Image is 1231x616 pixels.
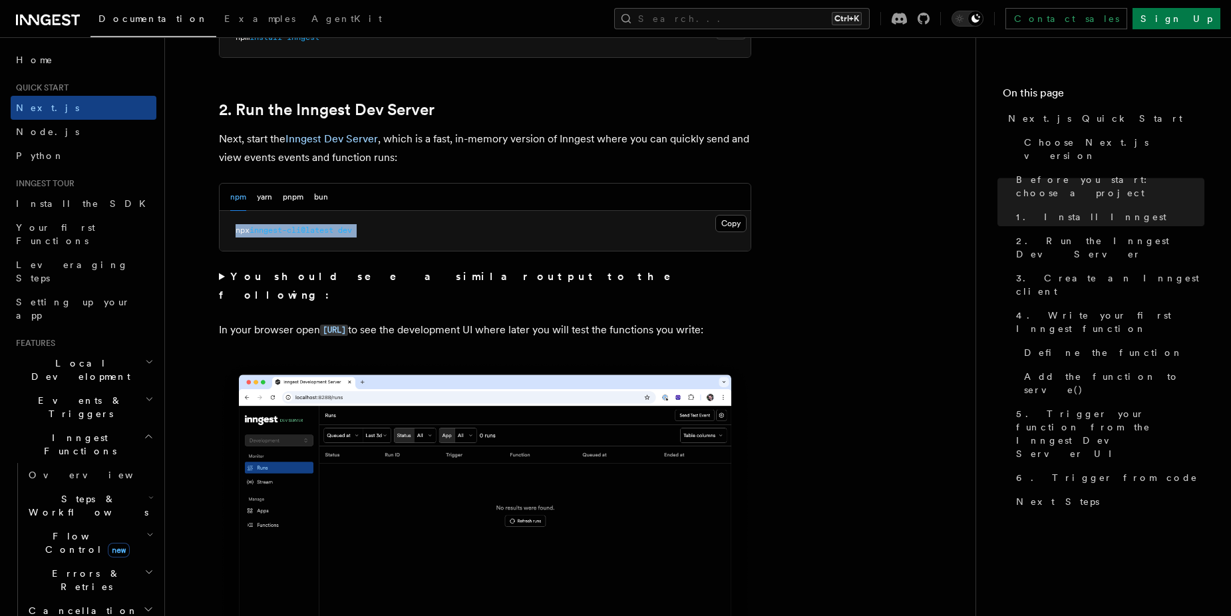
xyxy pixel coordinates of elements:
[1005,8,1127,29] a: Contact sales
[11,48,156,72] a: Home
[614,8,870,29] button: Search...Ctrl+K
[11,178,75,189] span: Inngest tour
[16,102,79,113] span: Next.js
[23,492,148,519] span: Steps & Workflows
[1011,303,1204,341] a: 4. Write your first Inngest function
[23,463,156,487] a: Overview
[314,184,328,211] button: bun
[1133,8,1220,29] a: Sign Up
[11,253,156,290] a: Leveraging Steps
[1016,495,1099,508] span: Next Steps
[1011,466,1204,490] a: 6. Trigger from code
[219,100,435,119] a: 2. Run the Inngest Dev Server
[11,426,156,463] button: Inngest Functions
[1016,271,1204,298] span: 3. Create an Inngest client
[257,184,272,211] button: yarn
[1019,365,1204,402] a: Add the function to serve()
[11,290,156,327] a: Setting up your app
[11,192,156,216] a: Install the SDK
[224,13,295,24] span: Examples
[1024,346,1183,359] span: Define the function
[23,524,156,561] button: Flow Controlnew
[1003,85,1204,106] h4: On this page
[11,338,55,349] span: Features
[1011,205,1204,229] a: 1. Install Inngest
[98,13,208,24] span: Documentation
[23,487,156,524] button: Steps & Workflows
[216,4,303,36] a: Examples
[1024,136,1204,162] span: Choose Next.js version
[1016,173,1204,200] span: Before you start: choose a project
[16,150,65,161] span: Python
[11,431,144,458] span: Inngest Functions
[1011,490,1204,514] a: Next Steps
[11,394,145,420] span: Events & Triggers
[219,267,751,305] summary: You should see a similar output to the following:
[11,388,156,426] button: Events & Triggers
[11,82,69,93] span: Quick start
[219,130,751,167] p: Next, start the , which is a fast, in-memory version of Inngest where you can quickly send and vi...
[338,226,352,235] span: dev
[16,259,128,283] span: Leveraging Steps
[1011,266,1204,303] a: 3. Create an Inngest client
[1016,471,1198,484] span: 6. Trigger from code
[16,126,79,137] span: Node.js
[1011,229,1204,266] a: 2. Run the Inngest Dev Server
[23,567,144,593] span: Errors & Retries
[108,543,130,557] span: new
[16,297,130,321] span: Setting up your app
[311,13,382,24] span: AgentKit
[250,33,282,42] span: install
[287,33,319,42] span: inngest
[11,357,145,383] span: Local Development
[1003,106,1204,130] a: Next.js Quick Start
[1019,130,1204,168] a: Choose Next.js version
[715,215,747,232] button: Copy
[236,33,250,42] span: npm
[236,226,250,235] span: npx
[1016,309,1204,335] span: 4. Write your first Inngest function
[303,4,390,36] a: AgentKit
[16,53,53,67] span: Home
[1016,210,1166,224] span: 1. Install Inngest
[29,470,166,480] span: Overview
[952,11,983,27] button: Toggle dark mode
[219,270,689,301] strong: You should see a similar output to the following:
[16,198,154,209] span: Install the SDK
[219,321,751,340] p: In your browser open to see the development UI where later you will test the functions you write:
[832,12,862,25] kbd: Ctrl+K
[16,222,95,246] span: Your first Functions
[23,561,156,599] button: Errors & Retries
[230,184,246,211] button: npm
[11,144,156,168] a: Python
[1011,168,1204,205] a: Before you start: choose a project
[250,226,333,235] span: inngest-cli@latest
[11,120,156,144] a: Node.js
[1008,112,1182,125] span: Next.js Quick Start
[1019,341,1204,365] a: Define the function
[1016,407,1204,460] span: 5. Trigger your function from the Inngest Dev Server UI
[1011,402,1204,466] a: 5. Trigger your function from the Inngest Dev Server UI
[23,530,146,556] span: Flow Control
[283,184,303,211] button: pnpm
[11,351,156,388] button: Local Development
[11,96,156,120] a: Next.js
[285,132,378,145] a: Inngest Dev Server
[1016,234,1204,261] span: 2. Run the Inngest Dev Server
[320,325,348,336] code: [URL]
[11,216,156,253] a: Your first Functions
[1024,370,1204,396] span: Add the function to serve()
[90,4,216,37] a: Documentation
[320,323,348,336] a: [URL]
